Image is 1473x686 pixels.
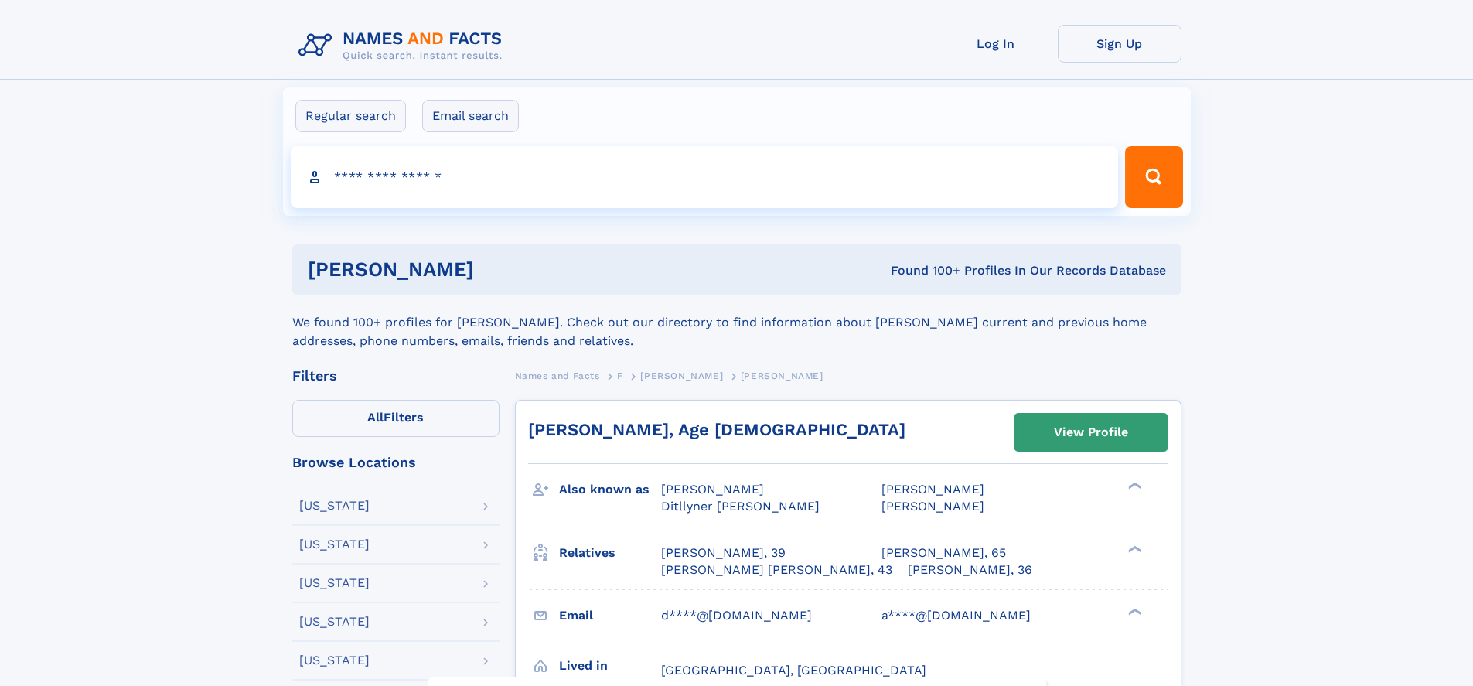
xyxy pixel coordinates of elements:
[1058,25,1181,63] a: Sign Up
[908,561,1032,578] a: [PERSON_NAME], 36
[1125,146,1182,208] button: Search Button
[299,654,370,667] div: [US_STATE]
[422,100,519,132] label: Email search
[1054,415,1128,450] div: View Profile
[661,561,892,578] a: [PERSON_NAME] [PERSON_NAME], 43
[741,370,823,381] span: [PERSON_NAME]
[1124,606,1143,616] div: ❯
[1124,544,1143,554] div: ❯
[292,400,500,437] label: Filters
[295,100,406,132] label: Regular search
[661,544,786,561] a: [PERSON_NAME], 39
[682,262,1166,279] div: Found 100+ Profiles In Our Records Database
[292,25,515,67] img: Logo Names and Facts
[617,370,623,381] span: F
[292,295,1181,350] div: We found 100+ profiles for [PERSON_NAME]. Check out our directory to find information about [PERS...
[291,146,1119,208] input: search input
[559,540,661,566] h3: Relatives
[559,602,661,629] h3: Email
[299,616,370,628] div: [US_STATE]
[292,369,500,383] div: Filters
[934,25,1058,63] a: Log In
[1124,481,1143,491] div: ❯
[640,370,723,381] span: [PERSON_NAME]
[881,499,984,514] span: [PERSON_NAME]
[559,653,661,679] h3: Lived in
[617,366,623,385] a: F
[292,456,500,469] div: Browse Locations
[528,420,905,439] a: [PERSON_NAME], Age [DEMOGRAPHIC_DATA]
[1014,414,1168,451] a: View Profile
[640,366,723,385] a: [PERSON_NAME]
[299,577,370,589] div: [US_STATE]
[881,482,984,497] span: [PERSON_NAME]
[515,366,600,385] a: Names and Facts
[881,544,1006,561] a: [PERSON_NAME], 65
[308,260,683,279] h1: [PERSON_NAME]
[661,499,820,514] span: Ditllyner [PERSON_NAME]
[559,476,661,503] h3: Also known as
[299,538,370,551] div: [US_STATE]
[661,482,764,497] span: [PERSON_NAME]
[661,663,926,677] span: [GEOGRAPHIC_DATA], [GEOGRAPHIC_DATA]
[299,500,370,512] div: [US_STATE]
[367,410,384,425] span: All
